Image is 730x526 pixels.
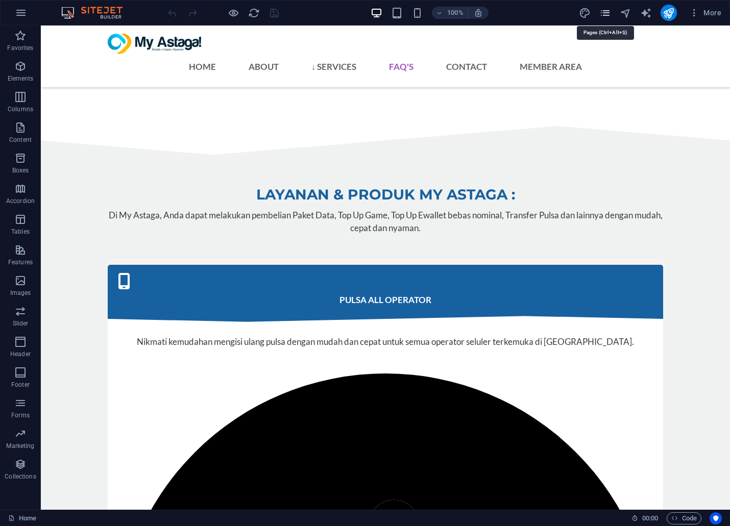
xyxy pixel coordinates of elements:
button: 100% [432,7,468,19]
i: Publish [663,7,674,19]
span: 00 00 [642,512,658,524]
p: Columns [8,105,33,113]
p: Forms [11,411,30,419]
p: Tables [11,228,30,236]
p: Collections [5,472,36,481]
p: Boxes [12,166,29,174]
button: More [685,5,725,21]
h6: 100% [447,7,464,19]
button: design [579,7,591,19]
button: publish [661,5,677,21]
p: Header [10,350,31,358]
p: Images [10,289,31,297]
h6: Session time [631,512,659,524]
i: AI Writer [640,7,652,19]
button: Usercentrics [710,512,722,524]
span: More [689,8,721,18]
p: Accordion [6,197,35,205]
p: Footer [11,381,30,389]
p: Features [8,258,33,266]
p: Slider [13,319,29,328]
a: Click to cancel selection. Double-click to open Pages [8,512,36,524]
p: Elements [8,74,34,83]
button: navigator [620,7,632,19]
p: Favorites [7,44,33,52]
p: Content [9,136,32,144]
span: : [649,514,651,522]
i: On resize automatically adjust zoom level to fit chosen device. [474,8,483,17]
button: text_generator [640,7,652,19]
button: pages [599,7,612,19]
i: Navigator [620,7,631,19]
p: Marketing [6,442,34,450]
button: reload [248,7,260,19]
span: Code [671,512,697,524]
button: Click here to leave preview mode and continue editing [227,7,239,19]
img: Editor Logo [59,7,135,19]
button: Code [667,512,701,524]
